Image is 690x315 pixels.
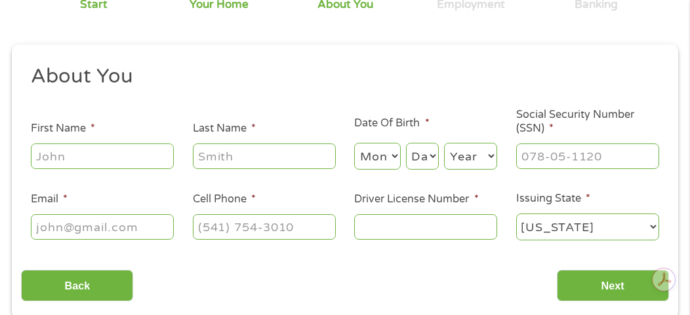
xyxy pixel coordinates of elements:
input: Smith [193,143,336,168]
label: Cell Phone [193,193,256,206]
label: Email [31,193,68,206]
input: Next [557,270,669,302]
label: First Name [31,122,95,136]
label: Social Security Number (SSN) [516,108,659,136]
label: Last Name [193,122,256,136]
label: Driver License Number [354,193,478,206]
input: 078-05-1120 [516,143,659,168]
label: Issuing State [516,192,590,206]
h2: About You [31,64,650,90]
input: (541) 754-3010 [193,214,336,239]
input: Back [21,270,133,302]
input: john@gmail.com [31,214,174,239]
input: John [31,143,174,168]
label: Date Of Birth [354,117,429,130]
